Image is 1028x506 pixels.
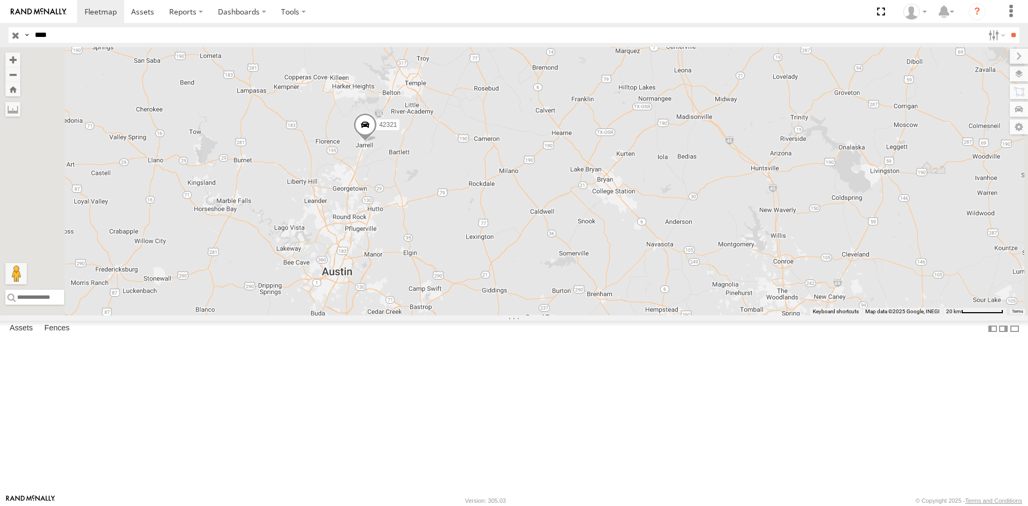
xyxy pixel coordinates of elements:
[984,27,1007,43] label: Search Filter Options
[5,102,20,117] label: Measure
[943,308,1007,315] button: Map Scale: 20 km per 75 pixels
[5,52,20,67] button: Zoom in
[813,308,859,315] button: Keyboard shortcuts
[4,321,38,336] label: Assets
[1012,309,1023,314] a: Terms
[916,497,1022,504] div: © Copyright 2025 -
[865,308,940,314] span: Map data ©2025 Google, INEGI
[899,4,931,20] div: Ryan Roxas
[22,27,31,43] label: Search Query
[987,321,998,336] label: Dock Summary Table to the Left
[965,497,1022,504] a: Terms and Conditions
[39,321,75,336] label: Fences
[946,308,961,314] span: 20 km
[465,497,506,504] div: Version: 305.03
[969,3,986,20] i: ?
[5,67,20,82] button: Zoom out
[1009,321,1020,336] label: Hide Summary Table
[5,263,27,284] button: Drag Pegman onto the map to open Street View
[1010,119,1028,134] label: Map Settings
[6,495,55,506] a: Visit our Website
[11,8,66,16] img: rand-logo.svg
[998,321,1009,336] label: Dock Summary Table to the Right
[5,82,20,96] button: Zoom Home
[379,120,397,128] span: 42321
